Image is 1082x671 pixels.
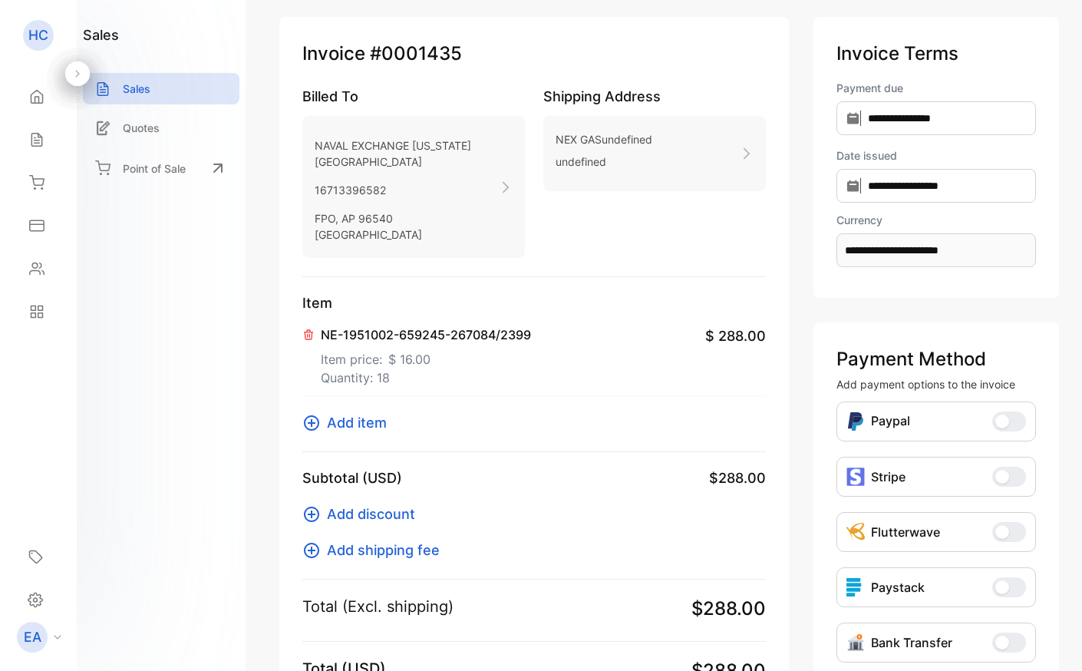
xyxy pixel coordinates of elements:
img: Icon [846,523,865,541]
button: Open LiveChat chat widget [12,6,58,52]
label: Currency [836,212,1036,228]
p: Payment Method [836,345,1036,373]
span: Add shipping fee [327,540,440,560]
a: Sales [83,73,239,104]
p: HC [28,25,48,45]
a: Quotes [83,112,239,144]
h1: sales [83,25,119,45]
img: icon [846,578,865,597]
p: Quotes [123,120,160,136]
p: Bank Transfer [871,633,952,652]
p: Sales [123,81,150,97]
p: Billed To [302,86,525,107]
button: Add shipping fee [302,540,449,560]
button: Add item [302,412,396,433]
p: 16713396582 [315,179,499,201]
span: Add discount [327,504,415,524]
img: Icon [846,412,865,431]
span: $288.00 [691,595,766,623]
p: NAVAL EXCHANGE [US_STATE][GEOGRAPHIC_DATA] [315,134,499,173]
p: Add payment options to the invoice [836,376,1036,392]
span: #0001435 [370,40,462,68]
button: Add discount [302,504,424,524]
p: FPO, AP 96540 [GEOGRAPHIC_DATA] [315,207,499,246]
p: Quantity: 18 [321,369,531,387]
p: Item [302,293,766,313]
img: Icon [846,633,865,652]
p: EA [24,627,41,647]
p: Flutterwave [871,523,940,541]
p: Invoice Terms [836,40,1036,68]
p: Item price: [321,344,531,369]
a: Point of Sale [83,151,239,185]
p: Shipping Address [543,86,766,107]
p: undefined [556,150,652,173]
p: NE-1951002-659245-267084/2399 [321,326,531,344]
img: icon [846,468,865,486]
p: Paystack [871,578,925,597]
p: Point of Sale [123,160,186,177]
span: Add item [327,412,387,433]
span: $ 16.00 [388,350,430,369]
p: Total (Excl. shipping) [302,595,454,618]
p: Stripe [871,468,906,486]
p: Subtotal (USD) [302,468,402,488]
label: Date issued [836,147,1036,164]
span: $288.00 [709,468,766,488]
p: Paypal [871,412,910,431]
span: $ 288.00 [705,326,766,346]
label: Payment due [836,80,1036,96]
p: Invoice [302,40,766,68]
p: NEX GASundefined [556,128,652,150]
